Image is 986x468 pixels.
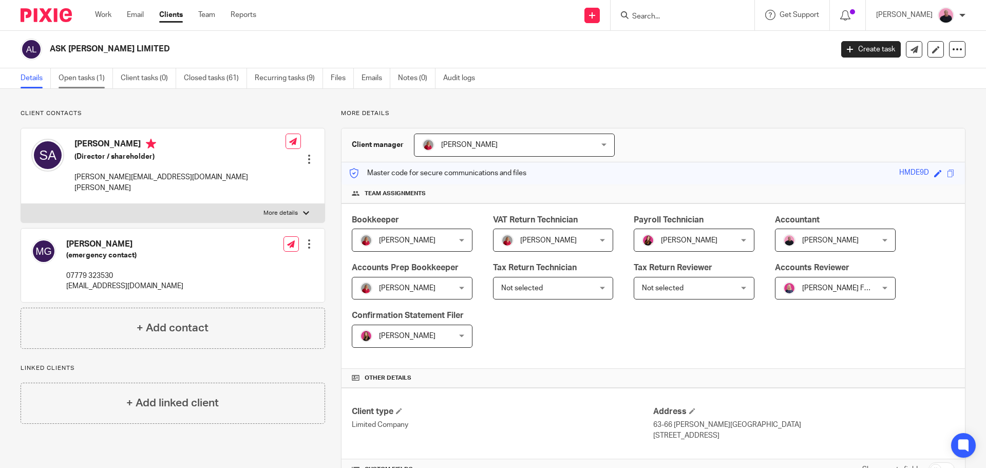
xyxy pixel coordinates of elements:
span: [PERSON_NAME] [379,285,435,292]
span: Accounts Prep Bookkeeper [352,264,459,272]
a: Files [331,68,354,88]
a: Closed tasks (61) [184,68,247,88]
p: Limited Company [352,420,653,430]
a: Details [21,68,51,88]
p: Client contacts [21,109,325,118]
img: Pixie [21,8,72,22]
a: Emails [362,68,390,88]
h4: [PERSON_NAME] [74,139,286,152]
span: [PERSON_NAME] [379,237,435,244]
h5: (emergency contact) [66,250,183,260]
span: [PERSON_NAME] [379,332,435,340]
h3: Client manager [352,140,404,150]
p: More details [263,209,298,217]
a: Create task [841,41,901,58]
p: Linked clients [21,364,325,372]
img: svg%3E [21,39,42,60]
p: More details [341,109,965,118]
h4: [PERSON_NAME] [66,239,183,250]
span: Get Support [780,11,819,18]
span: Bookkeeper [352,216,399,224]
span: [PERSON_NAME] FCCA [802,285,879,292]
a: Reports [231,10,256,20]
a: Work [95,10,111,20]
p: 07779 323530 [66,271,183,281]
a: Client tasks (0) [121,68,176,88]
h4: Address [653,406,955,417]
span: Not selected [642,285,684,292]
p: Master code for secure communications and files [349,168,526,178]
a: Recurring tasks (9) [255,68,323,88]
span: Payroll Technician [634,216,704,224]
span: [PERSON_NAME] [802,237,859,244]
span: Team assignments [365,190,426,198]
img: fd10cc094e9b0-100.png [501,234,514,247]
span: Tax Return Reviewer [634,264,712,272]
div: HMDE9D [899,167,929,179]
img: fd10cc094e9b0-100.png [360,234,372,247]
p: [EMAIL_ADDRESS][DOMAIN_NAME] [66,281,183,291]
a: Notes (0) [398,68,435,88]
span: Accounts Reviewer [775,264,849,272]
img: Cheryl%20Sharp%20FCCA.png [783,282,795,294]
span: Tax Return Technician [493,264,577,272]
span: Confirmation Statement Filer [352,311,464,320]
a: Email [127,10,144,20]
h5: (Director / shareholder) [74,152,286,162]
img: svg%3E [31,239,56,264]
a: Open tasks (1) [59,68,113,88]
img: svg%3E [31,139,64,172]
a: Audit logs [443,68,483,88]
p: [PERSON_NAME] [876,10,933,20]
img: fd10cc094e9b0-100.png [422,139,434,151]
img: fd10cc094e9b0-100.png [360,282,372,294]
h4: + Add contact [137,320,208,336]
img: 21.png [642,234,654,247]
span: [PERSON_NAME] [441,141,498,148]
i: Primary [146,139,156,149]
h4: Client type [352,406,653,417]
span: [PERSON_NAME] [520,237,577,244]
img: Bio%20-%20Kemi%20.png [938,7,954,24]
span: Other details [365,374,411,382]
p: 63-66 [PERSON_NAME][GEOGRAPHIC_DATA] [653,420,955,430]
span: Not selected [501,285,543,292]
a: Team [198,10,215,20]
img: Bio%20-%20Kemi%20.png [783,234,795,247]
a: Clients [159,10,183,20]
span: Accountant [775,216,820,224]
h2: ASK [PERSON_NAME] LIMITED [50,44,671,54]
span: VAT Return Technician [493,216,578,224]
span: [PERSON_NAME] [661,237,717,244]
p: [PERSON_NAME][EMAIL_ADDRESS][DOMAIN_NAME][PERSON_NAME] [74,172,286,193]
p: [STREET_ADDRESS] [653,430,955,441]
input: Search [631,12,724,22]
h4: + Add linked client [126,395,219,411]
img: 17.png [360,330,372,342]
